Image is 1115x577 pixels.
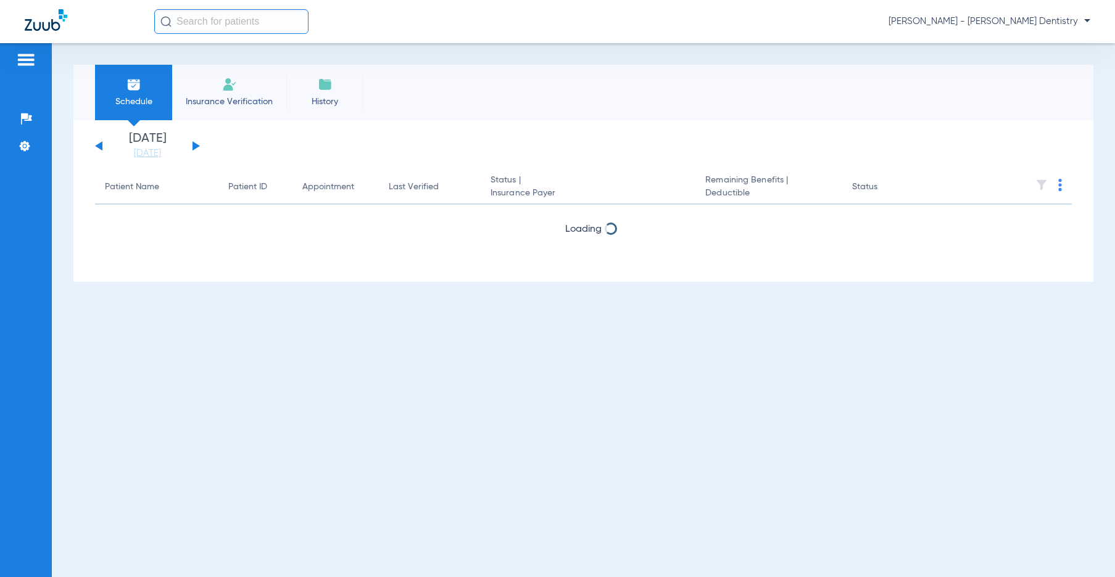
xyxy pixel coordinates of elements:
[25,9,67,31] img: Zuub Logo
[16,52,36,67] img: hamburger-icon
[104,96,163,108] span: Schedule
[302,181,369,194] div: Appointment
[228,181,267,194] div: Patient ID
[126,77,141,92] img: Schedule
[318,77,333,92] img: History
[181,96,277,108] span: Insurance Verification
[389,181,439,194] div: Last Verified
[842,170,926,205] th: Status
[160,16,172,27] img: Search Icon
[302,181,354,194] div: Appointment
[110,147,184,160] a: [DATE]
[1058,179,1062,191] img: group-dot-blue.svg
[105,181,159,194] div: Patient Name
[491,187,686,200] span: Insurance Payer
[1035,179,1048,191] img: filter.svg
[695,170,842,205] th: Remaining Benefits |
[481,170,695,205] th: Status |
[296,96,354,108] span: History
[389,181,471,194] div: Last Verified
[222,77,237,92] img: Manual Insurance Verification
[105,181,209,194] div: Patient Name
[889,15,1090,28] span: [PERSON_NAME] - [PERSON_NAME] Dentistry
[565,224,602,234] span: Loading
[705,187,832,200] span: Deductible
[228,181,283,194] div: Patient ID
[154,9,309,34] input: Search for patients
[110,133,184,160] li: [DATE]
